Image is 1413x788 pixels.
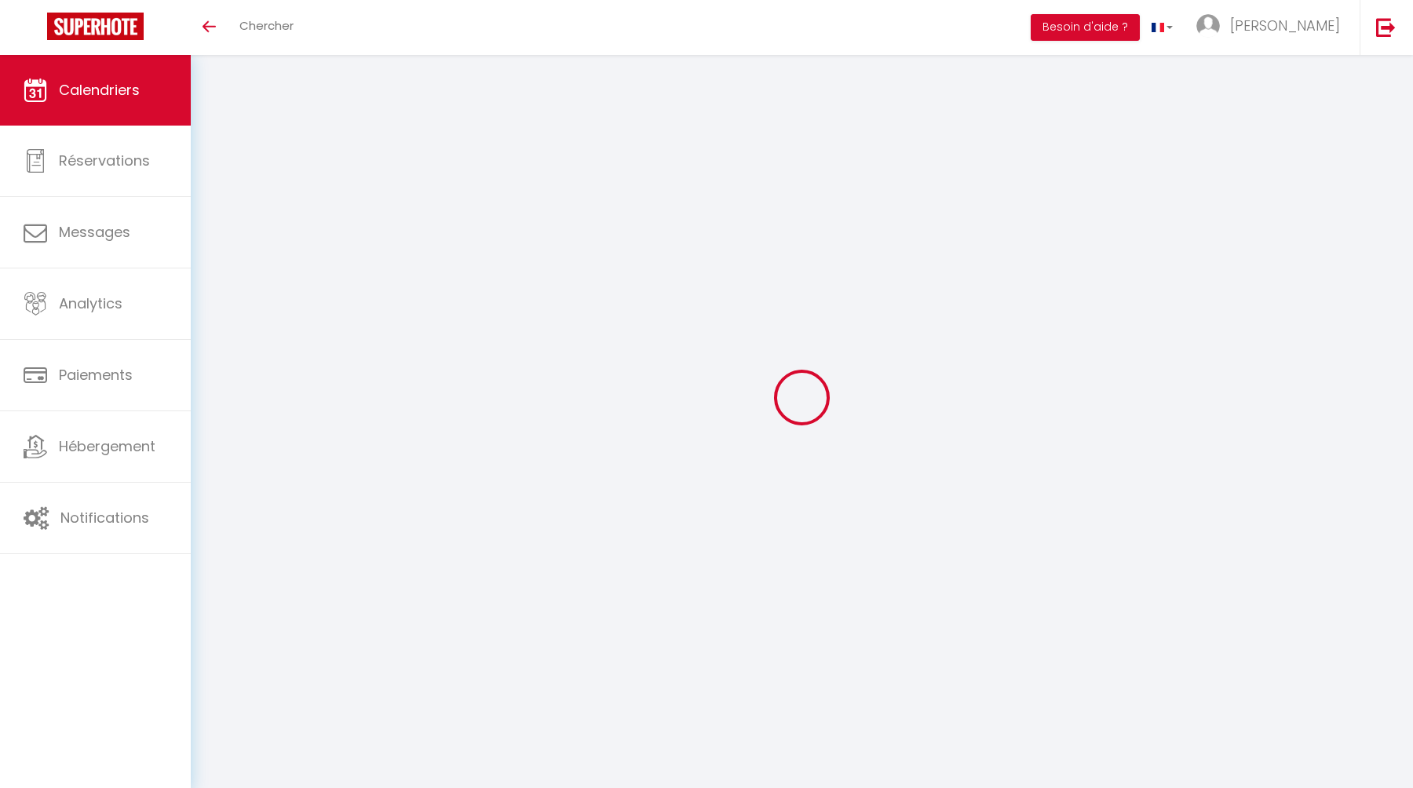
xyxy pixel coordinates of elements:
span: Paiements [59,365,133,385]
button: Besoin d'aide ? [1031,14,1140,41]
img: Super Booking [47,13,144,40]
span: Chercher [239,17,294,34]
span: Réservations [59,151,150,170]
span: [PERSON_NAME] [1230,16,1340,35]
span: Calendriers [59,80,140,100]
img: ... [1196,14,1220,38]
span: Notifications [60,508,149,527]
span: Messages [59,222,130,242]
img: logout [1376,17,1396,37]
span: Hébergement [59,436,155,456]
span: Analytics [59,294,122,313]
